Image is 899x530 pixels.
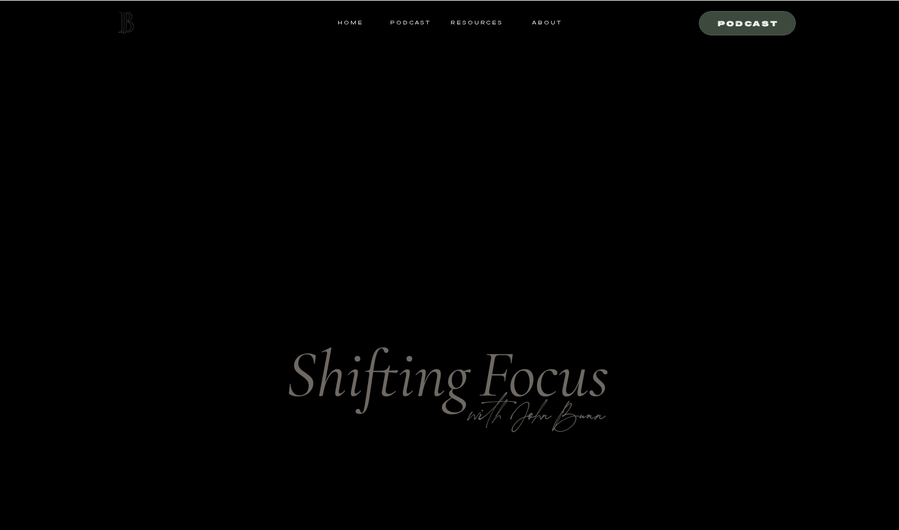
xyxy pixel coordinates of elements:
[707,17,790,28] a: Podcast
[338,17,363,28] a: HOME
[531,17,562,28] a: ABOUT
[386,17,435,28] a: Podcast
[446,17,503,28] a: resources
